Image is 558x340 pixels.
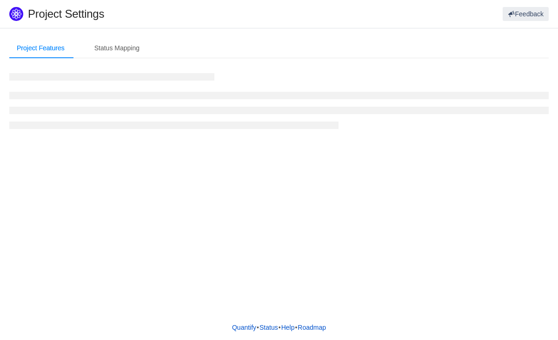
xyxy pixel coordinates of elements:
span: • [279,324,281,331]
div: Status Mapping [87,38,147,59]
a: Help [281,320,295,334]
a: Quantify [232,320,257,334]
span: • [295,324,297,331]
a: Roadmap [297,320,326,334]
img: Quantify [9,7,23,21]
div: Project Features [9,38,72,59]
h1: Project Settings [28,7,335,21]
button: Feedback [503,7,549,21]
span: • [257,324,259,331]
a: Status [259,320,279,334]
